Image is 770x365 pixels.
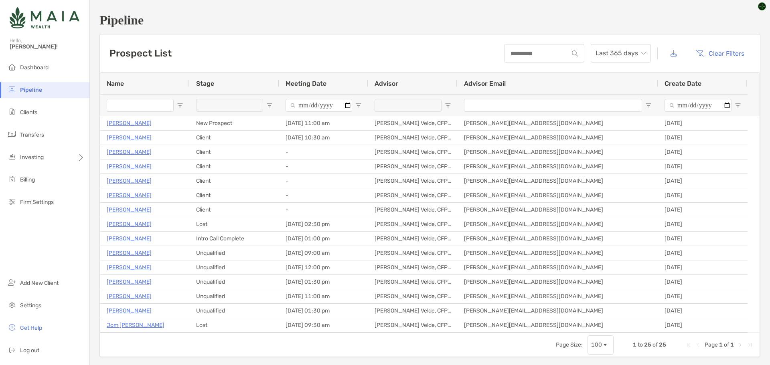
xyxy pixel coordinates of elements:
a: [PERSON_NAME] [107,118,152,128]
div: [PERSON_NAME][EMAIL_ADDRESS][DOMAIN_NAME] [458,289,658,303]
div: Last Page [747,342,753,348]
div: Unqualified [190,304,279,318]
div: [PERSON_NAME] Velde, CFP® [368,289,458,303]
a: [PERSON_NAME] [107,291,152,301]
div: - [279,145,368,159]
span: Clients [20,109,37,116]
div: Unqualified [190,289,279,303]
input: Create Date Filter Input [665,99,731,112]
div: [DATE] [658,260,748,274]
input: Name Filter Input [107,99,174,112]
a: Jom [PERSON_NAME] [107,320,164,330]
div: Unqualified [190,260,279,274]
span: Get Help [20,325,42,331]
button: Open Filter Menu [355,102,362,109]
div: Unqualified [190,246,279,260]
div: [DATE] [658,304,748,318]
div: [PERSON_NAME][EMAIL_ADDRESS][DOMAIN_NAME] [458,217,658,231]
button: Open Filter Menu [645,102,652,109]
a: [PERSON_NAME] [107,133,152,143]
a: [PERSON_NAME] [107,190,152,200]
button: Open Filter Menu [445,102,451,109]
div: [PERSON_NAME] Velde, CFP® [368,217,458,231]
div: Previous Page [695,342,701,348]
span: Name [107,80,124,87]
div: - [279,203,368,217]
a: [PERSON_NAME] [107,219,152,229]
div: [PERSON_NAME] Velde, CFP® [368,188,458,202]
a: [PERSON_NAME] [107,262,152,272]
span: 1 [730,341,734,348]
span: Add New Client [20,280,59,286]
a: [PERSON_NAME] [107,277,152,287]
div: Client [190,203,279,217]
span: Create Date [665,80,701,87]
span: Advisor [375,80,398,87]
div: [DATE] [658,145,748,159]
input: Advisor Email Filter Input [464,99,642,112]
div: [PERSON_NAME][EMAIL_ADDRESS][DOMAIN_NAME] [458,203,658,217]
img: billing icon [7,174,17,184]
div: Next Page [737,342,744,348]
span: Firm Settings [20,199,54,206]
img: Zoe Logo [10,3,79,32]
div: [DATE] 02:30 pm [279,217,368,231]
a: [PERSON_NAME] [107,234,152,244]
div: [PERSON_NAME][EMAIL_ADDRESS][DOMAIN_NAME] [458,232,658,246]
div: [PERSON_NAME] Velde, CFP® [368,203,458,217]
div: [PERSON_NAME][EMAIL_ADDRESS][DOMAIN_NAME] [458,260,658,274]
div: - [279,174,368,188]
div: [DATE] [658,203,748,217]
span: Billing [20,176,35,183]
div: Client [190,131,279,145]
div: [DATE] [658,246,748,260]
span: of [652,341,658,348]
div: [DATE] 11:00 am [279,289,368,303]
a: [PERSON_NAME] [107,176,152,186]
div: [PERSON_NAME][EMAIL_ADDRESS][DOMAIN_NAME] [458,145,658,159]
div: Intro Call Complete [190,232,279,246]
a: [PERSON_NAME] [107,161,152,171]
div: [DATE] [658,275,748,289]
a: [PERSON_NAME] [107,248,152,258]
div: [DATE] 09:00 am [279,246,368,260]
span: Transfers [20,131,44,138]
div: [DATE] [658,232,748,246]
div: [PERSON_NAME][EMAIL_ADDRESS][DOMAIN_NAME] [458,275,658,289]
img: get-help icon [7,323,17,332]
span: Advisor Email [464,80,506,87]
div: [PERSON_NAME][EMAIL_ADDRESS][DOMAIN_NAME] [458,131,658,145]
img: add_new_client icon [7,278,17,287]
div: Page Size: [556,341,583,348]
button: Clear Filters [689,44,750,62]
div: [PERSON_NAME][EMAIL_ADDRESS][DOMAIN_NAME] [458,318,658,332]
a: [PERSON_NAME] [107,147,152,157]
div: [PERSON_NAME][EMAIL_ADDRESS][DOMAIN_NAME] [458,159,658,173]
span: Investing [20,154,44,161]
div: [DATE] [658,217,748,231]
div: - [279,159,368,173]
span: Last 365 days [596,44,646,62]
button: Open Filter Menu [266,102,273,109]
img: input icon [572,50,578,56]
h1: Pipeline [99,13,760,28]
div: [PERSON_NAME][EMAIL_ADDRESS][DOMAIN_NAME] [458,116,658,130]
div: First Page [685,342,692,348]
div: [PERSON_NAME][EMAIL_ADDRESS][DOMAIN_NAME] [458,246,658,260]
span: Page [705,341,718,348]
div: [DATE] 01:30 pm [279,304,368,318]
p: [PERSON_NAME] [107,306,152,316]
div: [DATE] [658,174,748,188]
div: [PERSON_NAME] Velde, CFP® [368,260,458,274]
span: Dashboard [20,64,49,71]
